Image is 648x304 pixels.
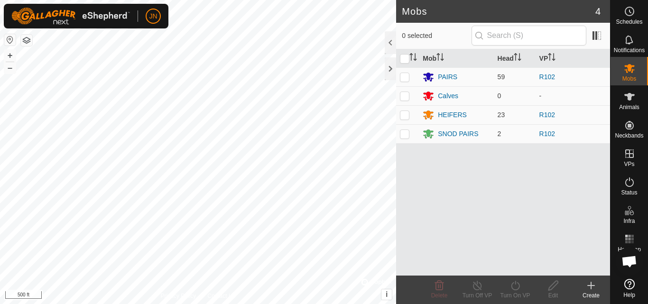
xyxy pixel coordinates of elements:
[616,19,642,25] span: Schedules
[21,35,32,46] button: Map Layers
[161,292,196,300] a: Privacy Policy
[498,111,505,119] span: 23
[622,76,636,82] span: Mobs
[431,292,448,299] span: Delete
[595,4,601,18] span: 4
[539,111,555,119] a: R102
[438,72,457,82] div: PAIRS
[498,73,505,81] span: 59
[438,91,458,101] div: Calves
[402,6,595,17] h2: Mobs
[539,130,555,138] a: R102
[402,31,471,41] span: 0 selected
[619,104,639,110] span: Animals
[572,291,610,300] div: Create
[494,49,536,68] th: Head
[534,291,572,300] div: Edit
[498,130,501,138] span: 2
[621,190,637,195] span: Status
[536,49,610,68] th: VP
[539,73,555,81] a: R102
[615,133,643,138] span: Neckbands
[4,62,16,74] button: –
[496,291,534,300] div: Turn On VP
[548,55,555,62] p-sorticon: Activate to sort
[623,292,635,298] span: Help
[381,289,392,300] button: i
[624,161,634,167] span: VPs
[386,290,388,298] span: i
[623,218,635,224] span: Infra
[498,92,501,100] span: 0
[536,86,610,105] td: -
[611,275,648,302] a: Help
[615,247,644,276] div: Open chat
[419,49,493,68] th: Mob
[614,47,645,53] span: Notifications
[207,292,235,300] a: Contact Us
[618,247,641,252] span: Heatmap
[149,11,157,21] span: JN
[4,34,16,46] button: Reset Map
[11,8,130,25] img: Gallagher Logo
[436,55,444,62] p-sorticon: Activate to sort
[4,50,16,61] button: +
[438,129,478,139] div: SNOD PAIRS
[472,26,586,46] input: Search (S)
[458,291,496,300] div: Turn Off VP
[409,55,417,62] p-sorticon: Activate to sort
[514,55,521,62] p-sorticon: Activate to sort
[438,110,467,120] div: HEIFERS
